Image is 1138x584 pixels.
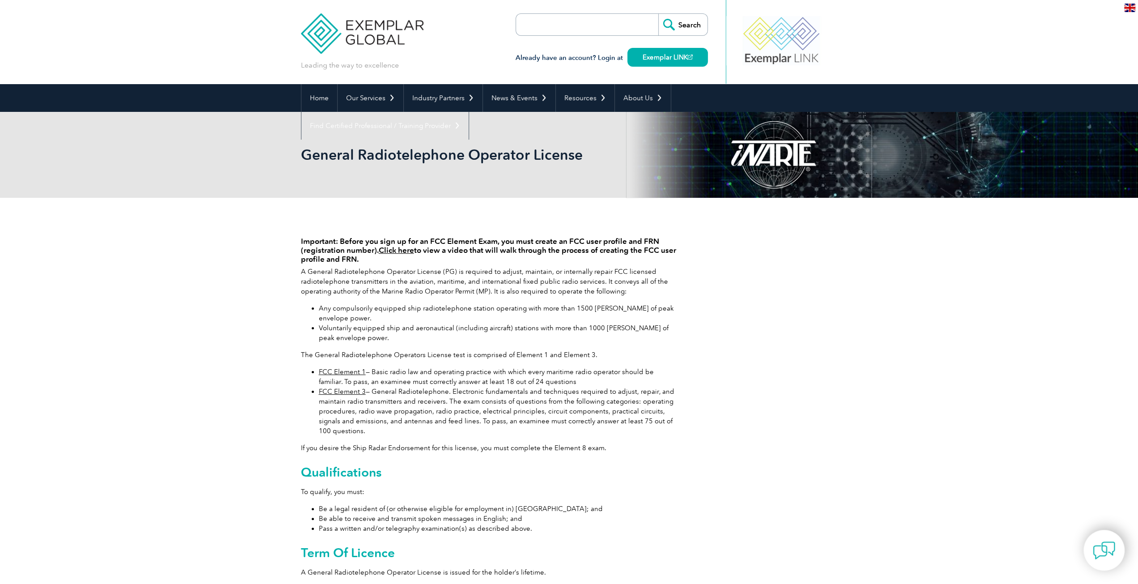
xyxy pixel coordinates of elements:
[301,567,677,577] p: A General Radiotelephone Operator License is issued for the holder’s lifetime.
[319,323,677,343] li: Voluntarily equipped ship and aeronautical (including aircraft) stations with more than 1000 [PER...
[615,84,671,112] a: About Us
[658,14,707,35] input: Search
[301,546,677,560] h2: Term Of Licence
[301,237,677,264] h4: Important: Before you sign up for an FCC Element Exam, you must create an FCC user profile and FR...
[556,84,614,112] a: Resources
[1124,4,1135,12] img: en
[319,368,366,376] a: FCC Element 1
[483,84,555,112] a: News & Events
[319,367,677,387] li: — Basic radio law and operating practice with which every maritime radio operator should be famil...
[301,267,677,296] p: A General Radiotelephone Operator License (PG) is required to adjust, maintain, or internally rep...
[379,246,414,255] a: Click here
[319,387,677,436] li: — General Radiotelephone. Electronic fundamentals and techniques required to adjust, repair, and ...
[319,524,677,533] li: Pass a written and/or telegraphy examination(s) as described above.
[319,514,677,524] li: Be able to receive and transmit spoken messages in English; and
[301,112,469,140] a: Find Certified Professional / Training Provider
[301,84,337,112] a: Home
[301,465,677,479] h2: Qualifications
[404,84,482,112] a: Industry Partners
[301,148,677,162] h2: General Radiotelephone Operator License
[338,84,403,112] a: Our Services
[301,60,399,70] p: Leading the way to excellence
[301,443,677,453] p: If you desire the Ship Radar Endorsement for this license, you must complete the Element 8 exam.
[627,48,708,67] a: Exemplar LINK
[301,487,677,497] p: To qualify, you must:
[516,52,708,64] h3: Already have an account? Login at
[301,350,677,360] p: The General Radiotelephone Operators License test is comprised of Element 1 and Element 3.
[319,388,366,396] a: FCC Element 3
[319,303,677,323] li: Any compulsorily equipped ship radiotelephone station operating with more than 1500 [PERSON_NAME]...
[319,504,677,514] li: Be a legal resident of (or otherwise eligible for employment in) [GEOGRAPHIC_DATA]; and
[1093,539,1115,562] img: contact-chat.png
[688,55,693,60] img: open_square.png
